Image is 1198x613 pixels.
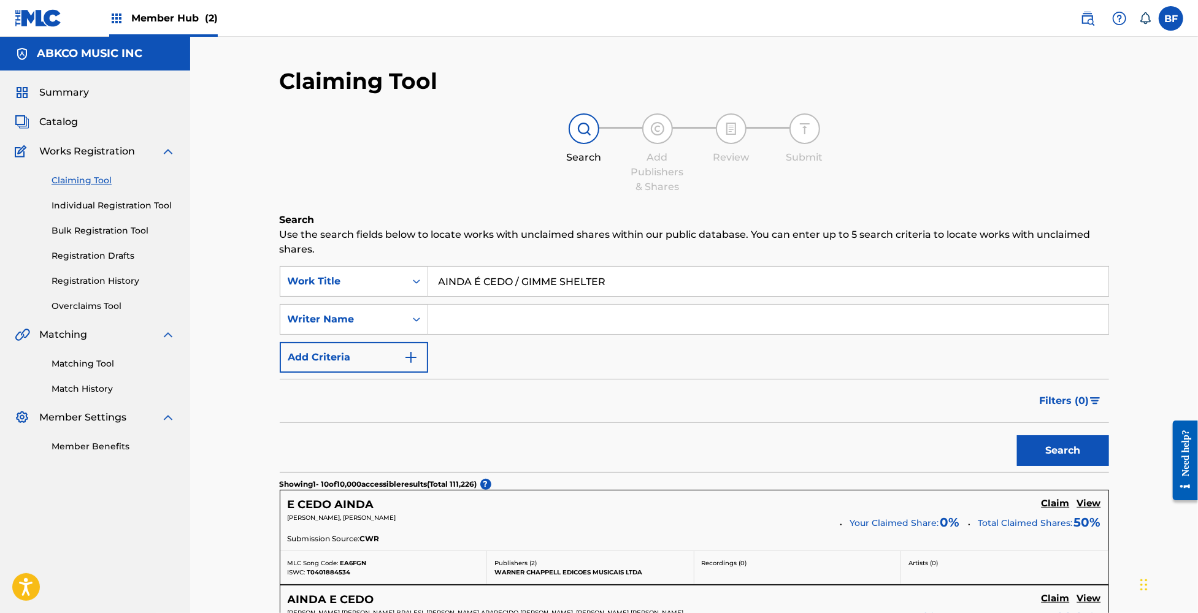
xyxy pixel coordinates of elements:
[280,213,1109,227] h6: Search
[39,410,126,425] span: Member Settings
[1075,6,1100,31] a: Public Search
[404,350,418,365] img: 9d2ae6d4665cec9f34b9.svg
[280,67,438,95] h2: Claiming Tool
[908,558,1101,568] p: Artists ( 0 )
[52,357,175,370] a: Matching Tool
[280,227,1109,257] p: Use the search fields below to locate works with unclaimed shares within our public database. You...
[15,327,30,342] img: Matching
[978,517,1073,528] span: Total Claimed Shares:
[288,593,374,607] h5: AINDA E CEDO
[1139,12,1151,25] div: Notifications
[15,85,89,100] a: SummarySummary
[288,568,305,576] span: ISWC:
[577,121,591,136] img: step indicator icon for Search
[15,144,31,159] img: Works Registration
[15,85,29,100] img: Summary
[39,115,78,129] span: Catalog
[52,174,175,187] a: Claiming Tool
[52,383,175,395] a: Match History
[1112,11,1127,26] img: help
[1140,566,1148,603] div: Drag
[52,440,175,453] a: Member Benefits
[850,517,939,530] span: Your Claimed Share:
[15,410,29,425] img: Member Settings
[494,558,686,568] p: Publishers ( 2 )
[205,12,218,24] span: (2)
[52,224,175,237] a: Bulk Registration Tool
[1077,498,1101,509] h5: View
[940,513,960,531] span: 0 %
[280,342,428,373] button: Add Criteria
[161,410,175,425] img: expand
[52,275,175,287] a: Registration History
[1042,498,1070,509] h5: Claim
[494,568,686,577] p: WARNER CHAPPELL EDICOES MUSICAIS LTDA
[15,115,78,129] a: CatalogCatalog
[774,150,835,165] div: Submit
[161,327,175,342] img: expand
[1032,386,1109,416] button: Filters (0)
[1159,6,1183,31] div: User Menu
[724,121,739,136] img: step indicator icon for Review
[109,11,124,26] img: Top Rightsholders
[15,9,62,27] img: MLC Logo
[307,568,351,576] span: T0401884534
[1077,593,1101,604] h5: View
[52,199,175,212] a: Individual Registration Tool
[280,479,477,490] p: Showing 1 - 10 of 10,000 accessible results (Total 111,226 )
[288,498,374,512] h5: E CEDO AINDA
[1074,513,1101,531] span: 50 %
[131,11,218,25] span: Member Hub
[288,559,339,567] span: MLC Song Code:
[288,312,398,327] div: Writer Name
[288,274,398,289] div: Work Title
[52,300,175,313] a: Overclaims Tool
[1090,397,1100,405] img: filter
[39,144,135,159] span: Works Registration
[553,150,615,165] div: Search
[701,150,762,165] div: Review
[1080,11,1095,26] img: search
[15,47,29,61] img: Accounts
[650,121,665,136] img: step indicator icon for Add Publishers & Shares
[797,121,812,136] img: step indicator icon for Submit
[1040,394,1089,408] span: Filters ( 0 )
[288,514,396,522] span: [PERSON_NAME], [PERSON_NAME]
[39,327,87,342] span: Matching
[1077,498,1101,511] a: View
[39,85,89,100] span: Summary
[1077,593,1101,606] a: View
[1137,554,1198,613] iframe: Chat Widget
[161,144,175,159] img: expand
[702,558,894,568] p: Recordings ( 0 )
[37,47,142,61] h5: ABKCO MUSIC INC
[52,249,175,262] a: Registration Drafts
[627,150,688,194] div: Add Publishers & Shares
[480,479,491,490] span: ?
[1107,6,1132,31] div: Help
[360,533,380,544] span: CWR
[15,115,29,129] img: Catalog
[288,533,360,544] span: Submission Source:
[340,559,367,567] span: EA6FGN
[1164,411,1198,510] iframe: Resource Center
[1042,593,1070,604] h5: Claim
[1017,435,1109,466] button: Search
[280,266,1109,472] form: Search Form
